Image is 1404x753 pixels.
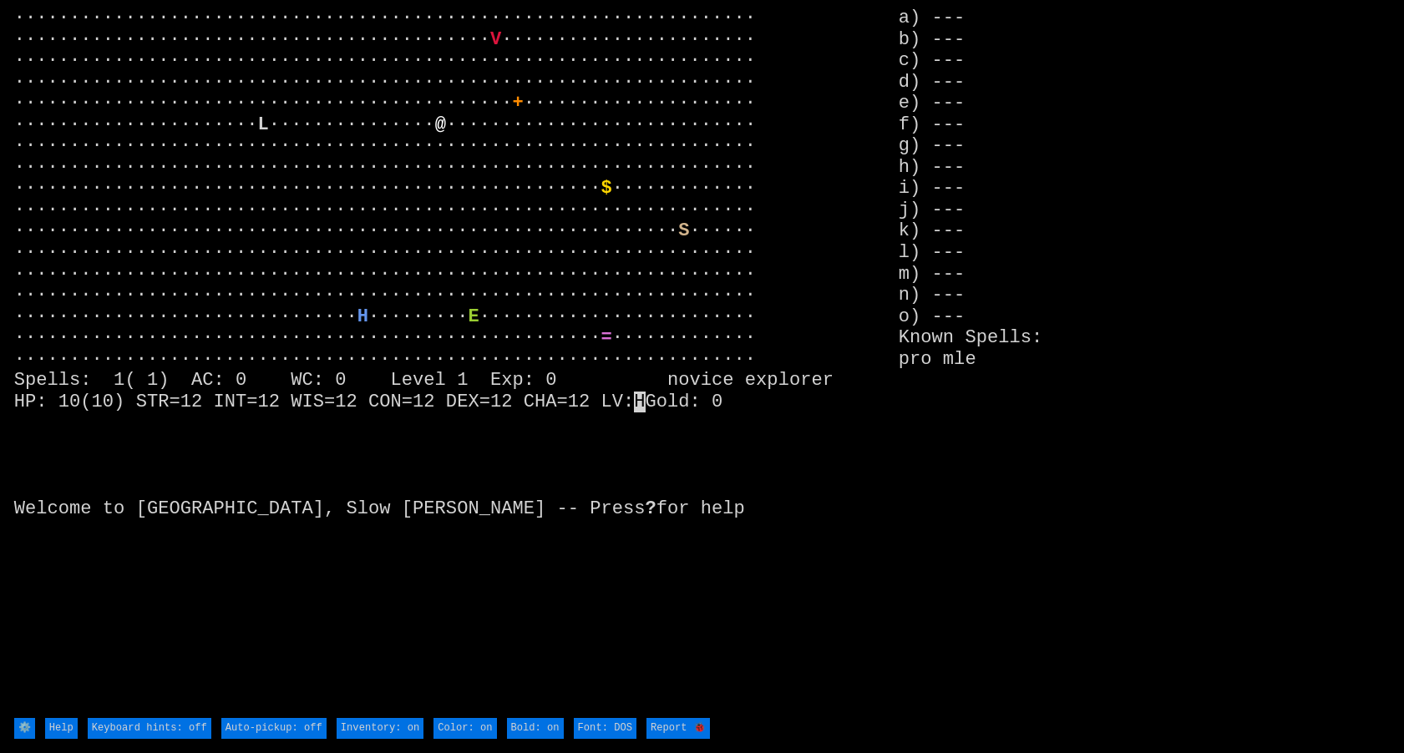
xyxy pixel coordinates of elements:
[357,306,368,327] font: H
[88,718,211,740] input: Keyboard hints: off
[601,327,612,348] font: =
[601,178,612,199] font: $
[468,306,479,327] font: E
[257,114,268,135] font: L
[14,8,899,715] larn: ··································································· ·····························...
[634,392,645,412] mark: H
[221,718,327,740] input: Auto-pickup: off
[574,718,636,740] input: Font: DOS
[646,498,656,519] b: ?
[435,114,446,135] font: @
[45,718,78,740] input: Help
[433,718,496,740] input: Color: on
[512,93,523,114] font: +
[490,29,501,50] font: V
[14,718,35,740] input: ⚙️
[507,718,564,740] input: Bold: on
[646,718,710,740] input: Report 🐞
[337,718,423,740] input: Inventory: on
[899,8,1390,715] stats: a) --- b) --- c) --- d) --- e) --- f) --- g) --- h) --- i) --- j) --- k) --- l) --- m) --- n) ---...
[678,220,689,241] font: S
